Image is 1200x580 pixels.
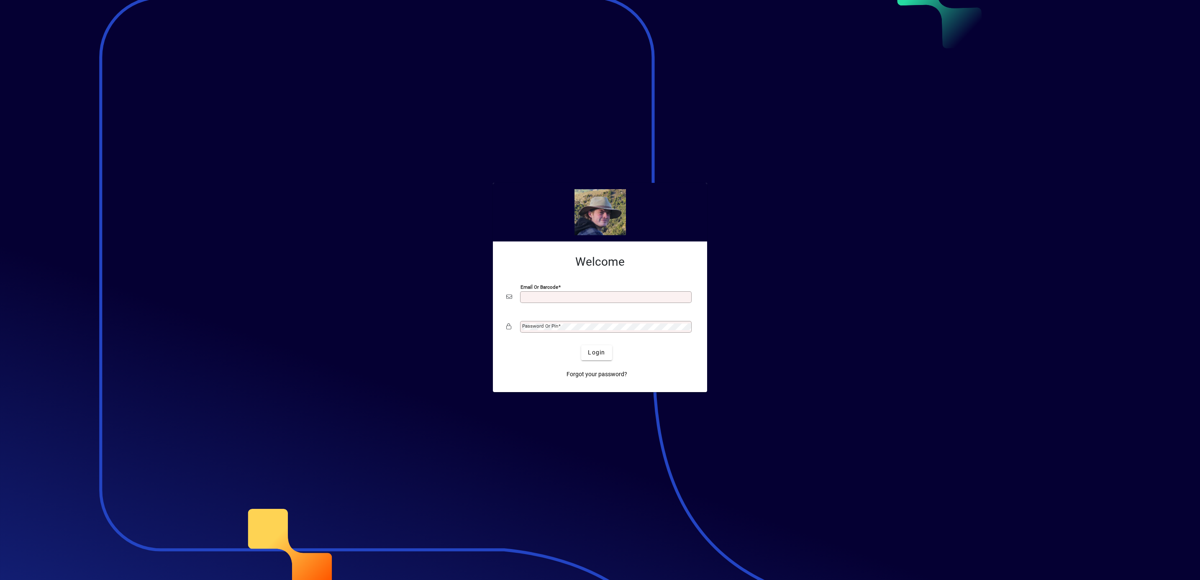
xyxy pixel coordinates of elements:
[521,284,558,290] mat-label: Email or Barcode
[581,345,612,360] button: Login
[506,255,694,269] h2: Welcome
[588,348,605,357] span: Login
[567,370,627,379] span: Forgot your password?
[522,323,558,329] mat-label: Password or Pin
[563,367,631,382] a: Forgot your password?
